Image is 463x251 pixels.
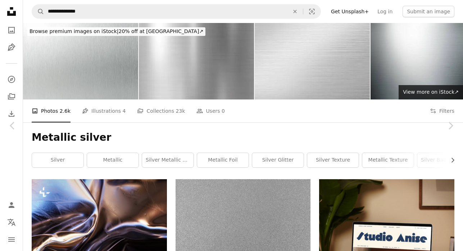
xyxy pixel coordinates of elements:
a: Users 0 [196,99,225,122]
button: Submit an image [403,6,454,17]
a: Next [438,91,463,160]
a: silver [32,153,83,167]
a: silver glitter [252,153,304,167]
button: Clear [287,5,303,18]
img: luxury glossy metalic background [139,23,254,99]
h1: Metallic silver [32,131,454,144]
button: Menu [4,232,19,247]
a: Explore [4,72,19,87]
a: silver metallic background [142,153,194,167]
button: Filters [430,99,454,122]
a: Collections 23k [137,99,185,122]
form: Find visuals sitewide [32,4,321,19]
a: Illustrations 4 [82,99,126,122]
span: 0 [222,107,225,115]
button: Visual search [303,5,321,18]
a: background pattern [176,221,311,227]
a: Collections [4,89,19,104]
a: metallic foil [197,153,249,167]
a: silver texture [307,153,359,167]
img: Brushed aluminium XL [23,23,138,99]
button: scroll list to the right [446,153,454,167]
span: View more on iStock ↗ [403,89,459,95]
div: 20% off at [GEOGRAPHIC_DATA] ↗ [27,27,205,36]
span: Browse premium images on iStock | [29,28,118,34]
span: 4 [123,107,126,115]
a: metallic [87,153,139,167]
span: 23k [176,107,185,115]
a: Browse premium images on iStock|20% off at [GEOGRAPHIC_DATA]↗ [23,23,210,40]
a: metallic texture [362,153,414,167]
a: Illustrations [4,40,19,55]
img: Stainless steel texture [255,23,370,99]
a: View more on iStock↗ [399,85,463,99]
button: Language [4,215,19,229]
button: Search Unsplash [32,5,44,18]
a: Photos [4,23,19,37]
a: Get Unsplash+ [327,6,373,17]
a: Log in [373,6,397,17]
a: Log in / Sign up [4,198,19,212]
